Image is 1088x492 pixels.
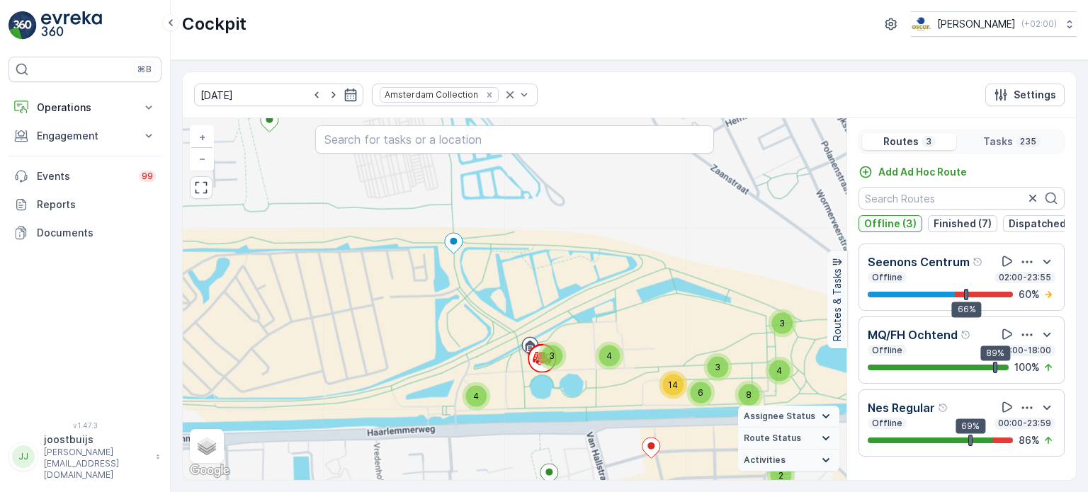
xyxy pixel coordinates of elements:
p: 02:00-23:55 [997,272,1053,283]
span: 4 [473,391,479,401]
div: 14 [659,371,687,399]
p: 86 % [1019,433,1040,447]
div: 8 [735,381,763,409]
span: 3 [779,318,785,328]
p: Cockpit [182,13,246,35]
input: Search for tasks or a location [315,125,713,154]
p: Engagement [37,129,133,143]
p: 60 % [1019,287,1040,302]
p: ⌘B [137,64,152,75]
img: logo_light-DOdMpM7g.png [41,11,102,40]
button: Dispatched (3) [1003,215,1088,232]
span: 8 [746,389,752,400]
span: 3 [715,362,720,372]
p: 3 [924,136,933,147]
div: 3 [768,309,796,338]
p: ( +02:00 ) [1021,18,1057,30]
a: Documents [8,219,161,247]
div: 4 [765,357,793,385]
button: Settings [985,84,1065,106]
span: − [199,152,206,164]
p: 00:00-23:59 [997,418,1053,429]
div: Remove Amsterdam Collection [482,89,497,101]
p: 05:00-18:00 [997,345,1053,356]
p: Nes Regular [868,399,935,416]
button: Operations [8,93,161,122]
p: Seenons Centrum [868,253,970,270]
div: 66% [952,302,982,317]
div: 3 [538,342,566,370]
div: 69% [956,418,985,434]
p: [PERSON_NAME] [937,17,1016,31]
summary: Activities [738,450,839,471]
button: Engagement [8,122,161,150]
span: + [199,131,205,143]
a: Layers [191,430,222,462]
span: 14 [668,379,678,390]
button: Finished (7) [928,215,997,232]
a: Open this area in Google Maps (opens a new window) [186,462,233,480]
p: Reports [37,198,156,212]
a: Events99 [8,162,161,190]
div: Help Tooltip Icon [973,256,984,268]
p: Dispatched (3) [1009,217,1082,231]
p: Settings [1014,88,1056,102]
div: 3 [703,353,732,382]
img: basis-logo_rgb2x.png [911,16,931,32]
img: logo [8,11,37,40]
div: 89% [980,345,1010,361]
p: MQ/FH Ochtend [868,326,958,343]
p: Documents [37,226,156,240]
div: Help Tooltip Icon [960,329,972,341]
p: Events [37,169,130,183]
p: 235 [1019,136,1038,147]
p: joostbuijs [44,433,149,447]
span: Route Status [744,433,801,444]
span: 3 [549,350,555,361]
button: JJjoostbuijs[PERSON_NAME][EMAIL_ADDRESS][DOMAIN_NAME] [8,433,161,481]
button: Offline (3) [858,215,922,232]
span: 4 [776,365,782,376]
span: 4 [606,350,612,361]
a: Zoom Out [191,148,212,169]
div: 4 [595,342,623,370]
input: dd/mm/yyyy [194,84,363,106]
div: Help Tooltip Icon [938,402,949,413]
p: Operations [37,101,133,115]
p: Finished (7) [934,217,992,231]
img: Google [186,462,233,480]
p: Offline [871,272,904,283]
p: 100 % [1014,360,1040,374]
span: Activities [744,454,786,466]
div: JJ [12,445,35,468]
summary: Route Status [738,428,839,450]
p: Offline [871,418,904,429]
p: Routes [883,135,919,149]
a: Add Ad Hoc Route [858,165,967,179]
div: 2 [766,462,795,490]
button: [PERSON_NAME](+02:00) [911,11,1077,37]
p: [PERSON_NAME][EMAIL_ADDRESS][DOMAIN_NAME] [44,447,149,481]
div: Amsterdam Collection [380,88,480,101]
p: Add Ad Hoc Route [878,165,967,179]
summary: Assignee Status [738,406,839,428]
p: Routes & Tasks [830,268,844,341]
input: Search Routes [858,187,1065,210]
a: Zoom In [191,127,212,148]
div: 6 [686,379,715,407]
span: 2 [778,470,783,481]
span: Assignee Status [744,411,815,422]
div: 4 [462,382,490,411]
span: 6 [698,387,703,398]
p: 99 [142,171,153,182]
p: Offline (3) [864,217,917,231]
span: v 1.47.3 [8,421,161,430]
p: Tasks [983,135,1013,149]
a: Reports [8,190,161,219]
p: Offline [871,345,904,356]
